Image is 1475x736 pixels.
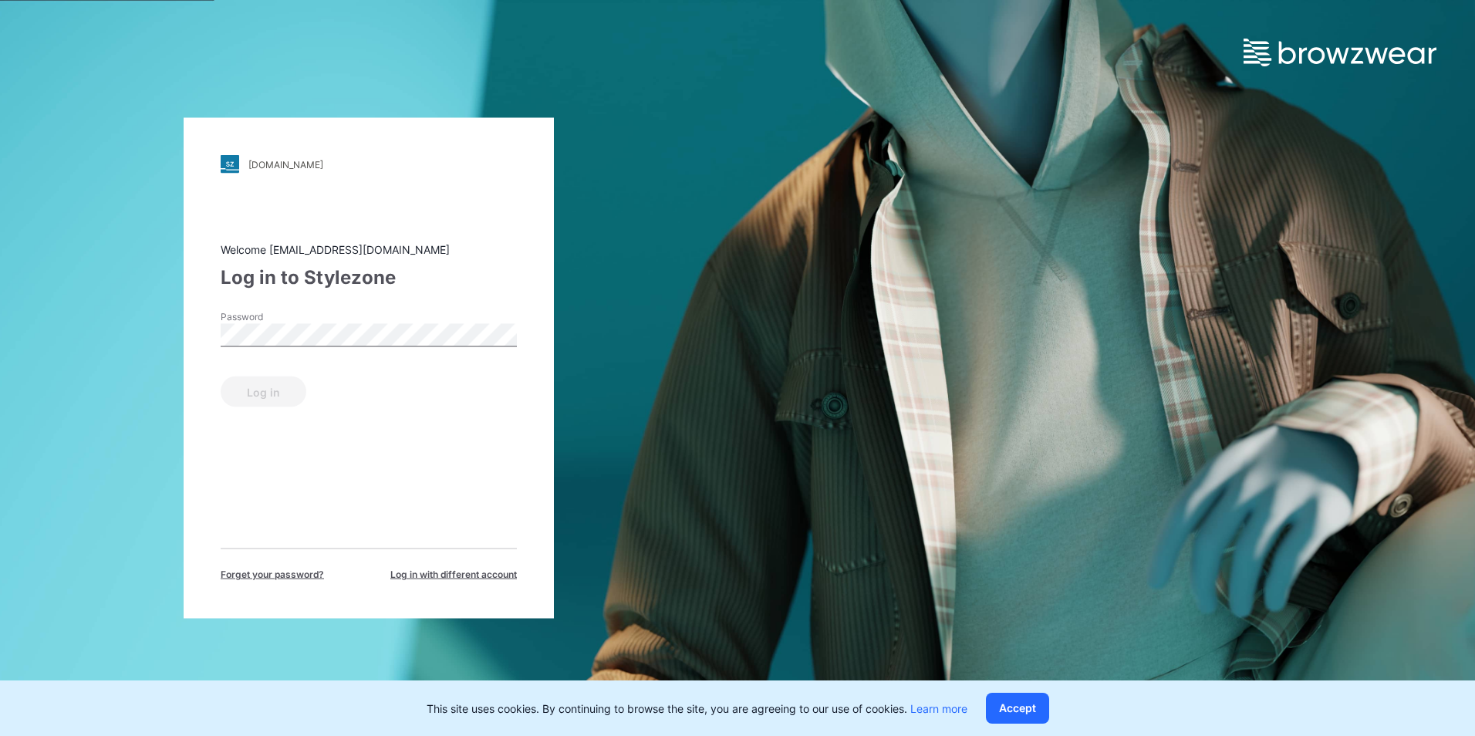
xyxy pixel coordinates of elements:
p: This site uses cookies. By continuing to browse the site, you are agreeing to our use of cookies. [427,701,967,717]
button: Accept [986,693,1049,724]
span: Log in with different account [390,568,517,582]
a: Learn more [910,702,967,715]
img: stylezone-logo.562084cfcfab977791bfbf7441f1a819.svg [221,155,239,174]
a: [DOMAIN_NAME] [221,155,517,174]
span: Forget your password? [221,568,324,582]
div: Welcome [EMAIL_ADDRESS][DOMAIN_NAME] [221,241,517,258]
div: [DOMAIN_NAME] [248,158,323,170]
div: Log in to Stylezone [221,264,517,292]
img: browzwear-logo.e42bd6dac1945053ebaf764b6aa21510.svg [1244,39,1436,66]
label: Password [221,310,329,324]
